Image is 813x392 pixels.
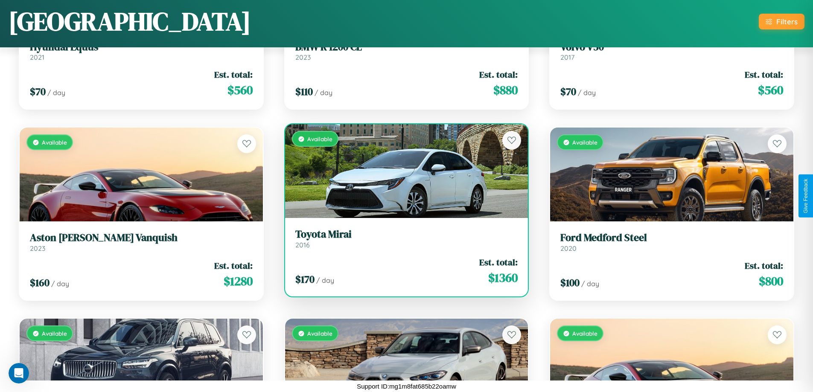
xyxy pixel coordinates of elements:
[581,279,599,288] span: / day
[227,81,253,99] span: $ 560
[560,232,783,253] a: Ford Medford Steel2020
[745,68,783,81] span: Est. total:
[30,53,44,61] span: 2021
[493,81,518,99] span: $ 880
[214,259,253,272] span: Est. total:
[560,84,576,99] span: $ 70
[9,363,29,383] iframe: Intercom live chat
[560,276,580,290] span: $ 100
[30,41,253,62] a: Hyundai Equus2021
[560,244,577,253] span: 2020
[572,330,597,337] span: Available
[214,68,253,81] span: Est. total:
[224,273,253,290] span: $ 1280
[307,135,332,142] span: Available
[30,244,45,253] span: 2023
[357,380,456,392] p: Support ID: mg1m8fat685b22oamw
[47,88,65,97] span: / day
[560,232,783,244] h3: Ford Medford Steel
[745,259,783,272] span: Est. total:
[42,139,67,146] span: Available
[295,53,311,61] span: 2023
[560,41,783,62] a: Volvo V502017
[295,41,518,62] a: BMW R 1200 CL2023
[479,68,518,81] span: Est. total:
[30,276,50,290] span: $ 160
[51,279,69,288] span: / day
[776,17,798,26] div: Filters
[488,269,518,286] span: $ 1360
[295,241,310,249] span: 2016
[479,256,518,268] span: Est. total:
[9,4,251,39] h1: [GEOGRAPHIC_DATA]
[307,330,332,337] span: Available
[758,81,783,99] span: $ 560
[316,276,334,285] span: / day
[295,84,313,99] span: $ 110
[30,232,253,244] h3: Aston [PERSON_NAME] Vanquish
[295,228,518,249] a: Toyota Mirai2016
[572,139,597,146] span: Available
[803,179,809,213] div: Give Feedback
[42,330,67,337] span: Available
[315,88,332,97] span: / day
[578,88,596,97] span: / day
[295,272,315,286] span: $ 170
[560,53,574,61] span: 2017
[30,232,253,253] a: Aston [PERSON_NAME] Vanquish2023
[30,84,46,99] span: $ 70
[295,228,518,241] h3: Toyota Mirai
[759,273,783,290] span: $ 800
[759,14,804,29] button: Filters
